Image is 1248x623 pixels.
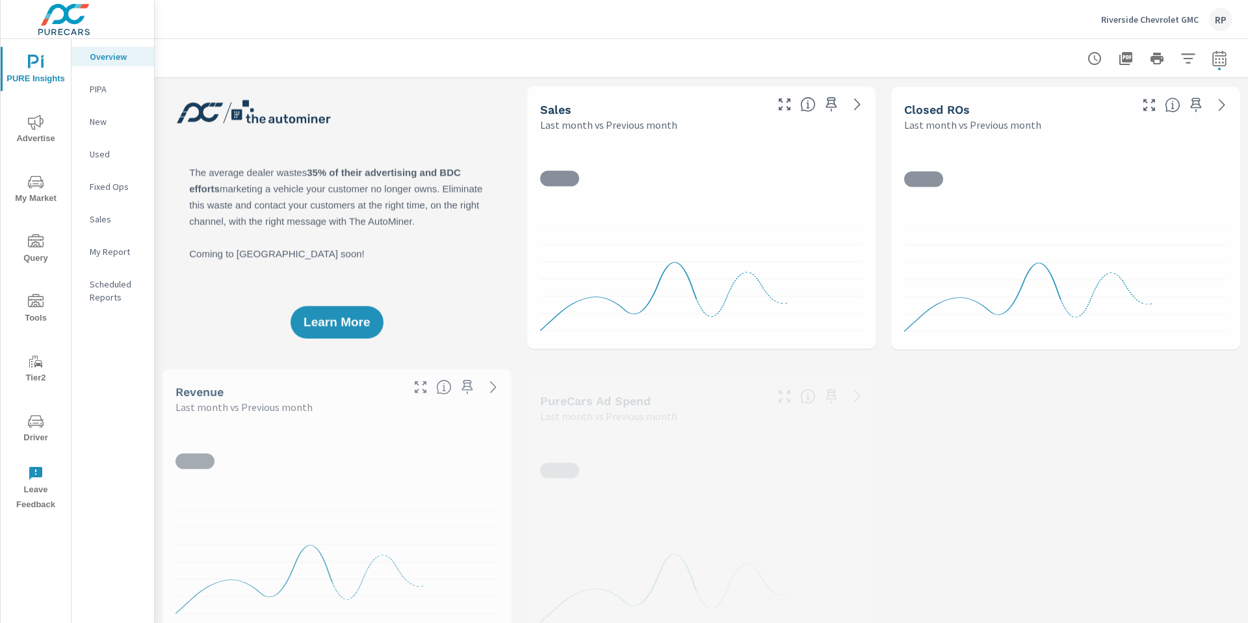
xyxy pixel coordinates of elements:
button: Print Report [1144,46,1170,72]
span: Total cost of media for all PureCars channels for the selected dealership group over the selected... [800,388,816,404]
div: nav menu [1,39,71,518]
span: Number of vehicles sold by the dealership over the selected date range. [Source: This data is sou... [800,97,816,113]
span: Tier2 [5,354,67,386]
span: Number of Repair Orders Closed by the selected dealership group over the selected time range. [So... [1165,97,1180,113]
span: Save this to your personalized report [457,377,478,397]
div: PIPA [71,79,154,99]
p: Sales [90,213,144,226]
p: Last month vs Previous month [540,408,677,424]
a: See more details in report [847,386,868,406]
span: Save this to your personalized report [1212,372,1232,393]
h5: PureCars Ad Spend [540,394,651,408]
button: Apply Filters [1175,46,1201,72]
button: Make Fullscreen [1165,372,1186,393]
div: New [71,112,154,131]
button: "Export Report to PDF" [1113,46,1139,72]
button: Make Fullscreen [774,94,795,115]
button: Make Fullscreen [1139,94,1160,115]
p: Last month vs Previous month [540,117,677,133]
div: Used [71,144,154,164]
span: PURE Insights [5,55,67,86]
a: See more details in report [483,377,504,397]
button: Make Fullscreen [410,377,431,397]
span: My Market [5,174,67,206]
p: My Report [90,245,144,258]
span: Save this to your personalized report [1186,94,1206,115]
p: Last month vs Previous month [175,399,313,415]
div: Fixed Ops [71,177,154,196]
h5: PureCars Ad Spend Per Unit Sold [904,380,1096,394]
span: Average cost of advertising per each vehicle sold at the dealer over the selected date range. The... [1191,375,1206,390]
div: Scheduled Reports [71,274,154,307]
a: See more details in report [1212,94,1232,115]
div: Sales [71,209,154,229]
p: Fixed Ops [90,180,144,193]
span: Save this to your personalized report [821,386,842,406]
div: My Report [71,242,154,261]
p: New [90,115,144,128]
p: Used [90,148,144,161]
button: Select Date Range [1206,46,1232,72]
h5: Closed ROs [904,103,970,116]
p: Last month vs Previous month [904,117,1041,133]
span: Learn More [304,317,370,328]
p: PIPA [90,83,144,96]
span: Query [5,234,67,266]
p: Last month vs Previous month [904,395,1041,410]
span: Save this to your personalized report [821,94,842,115]
a: See more details in report [847,94,868,115]
button: Make Fullscreen [774,386,795,406]
h5: Revenue [175,385,224,399]
span: Leave Feedback [5,466,67,512]
p: Scheduled Reports [90,278,144,304]
span: Total sales revenue over the selected date range. [Source: This data is sourced from the dealer’s... [436,379,452,395]
div: RP [1209,8,1232,31]
button: Learn More [291,306,383,339]
span: Advertise [5,114,67,146]
p: Riverside Chevrolet GMC [1101,14,1199,25]
span: Tools [5,294,67,326]
div: Overview [71,47,154,66]
span: Driver [5,414,67,445]
p: Overview [90,50,144,63]
h5: Sales [540,103,571,116]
